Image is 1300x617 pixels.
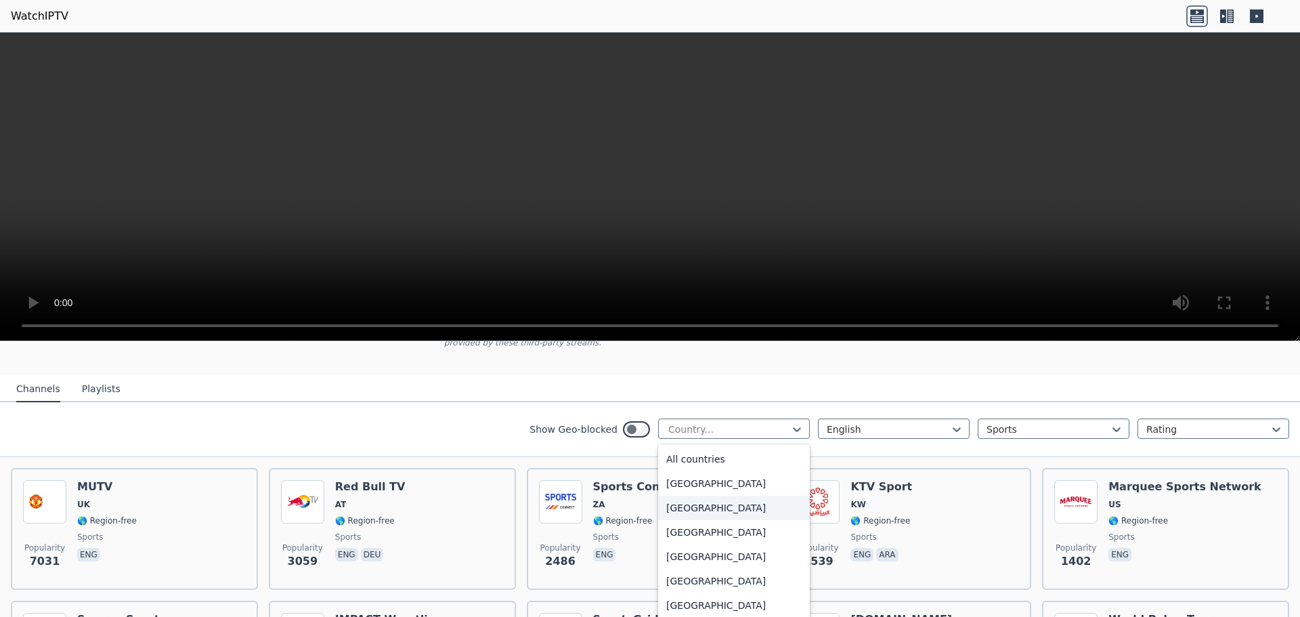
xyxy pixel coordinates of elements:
[803,553,833,570] span: 1539
[361,548,384,561] p: deu
[658,471,810,496] div: [GEOGRAPHIC_DATA]
[1108,499,1121,510] span: US
[77,515,137,526] span: 🌎 Region-free
[593,480,687,494] h6: Sports Connect
[23,480,66,524] img: MUTV
[796,480,840,524] img: KTV Sport
[593,532,619,542] span: sports
[282,542,323,553] span: Popularity
[539,480,582,524] img: Sports Connect
[16,377,60,402] button: Channels
[593,548,616,561] p: eng
[529,423,617,436] label: Show Geo-blocked
[798,542,838,553] span: Popularity
[850,515,910,526] span: 🌎 Region-free
[658,569,810,593] div: [GEOGRAPHIC_DATA]
[24,542,65,553] span: Popularity
[876,548,898,561] p: ara
[1054,480,1098,524] img: Marquee Sports Network
[1108,532,1134,542] span: sports
[335,499,347,510] span: AT
[540,542,581,553] span: Popularity
[658,520,810,545] div: [GEOGRAPHIC_DATA]
[335,480,406,494] h6: Red Bull TV
[545,553,576,570] span: 2486
[658,447,810,471] div: All countries
[77,548,100,561] p: eng
[335,548,358,561] p: eng
[77,480,137,494] h6: MUTV
[850,480,912,494] h6: KTV Sport
[593,499,605,510] span: ZA
[335,532,361,542] span: sports
[658,545,810,569] div: [GEOGRAPHIC_DATA]
[1061,553,1091,570] span: 1402
[77,532,103,542] span: sports
[1108,515,1168,526] span: 🌎 Region-free
[593,515,653,526] span: 🌎 Region-free
[281,480,324,524] img: Red Bull TV
[850,499,866,510] span: KW
[77,499,90,510] span: UK
[288,553,318,570] span: 3059
[850,532,876,542] span: sports
[1056,542,1096,553] span: Popularity
[335,515,395,526] span: 🌎 Region-free
[11,8,68,24] a: WatchIPTV
[82,377,121,402] button: Playlists
[1108,548,1131,561] p: eng
[1108,480,1261,494] h6: Marquee Sports Network
[850,548,873,561] p: eng
[30,553,60,570] span: 7031
[658,496,810,520] div: [GEOGRAPHIC_DATA]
